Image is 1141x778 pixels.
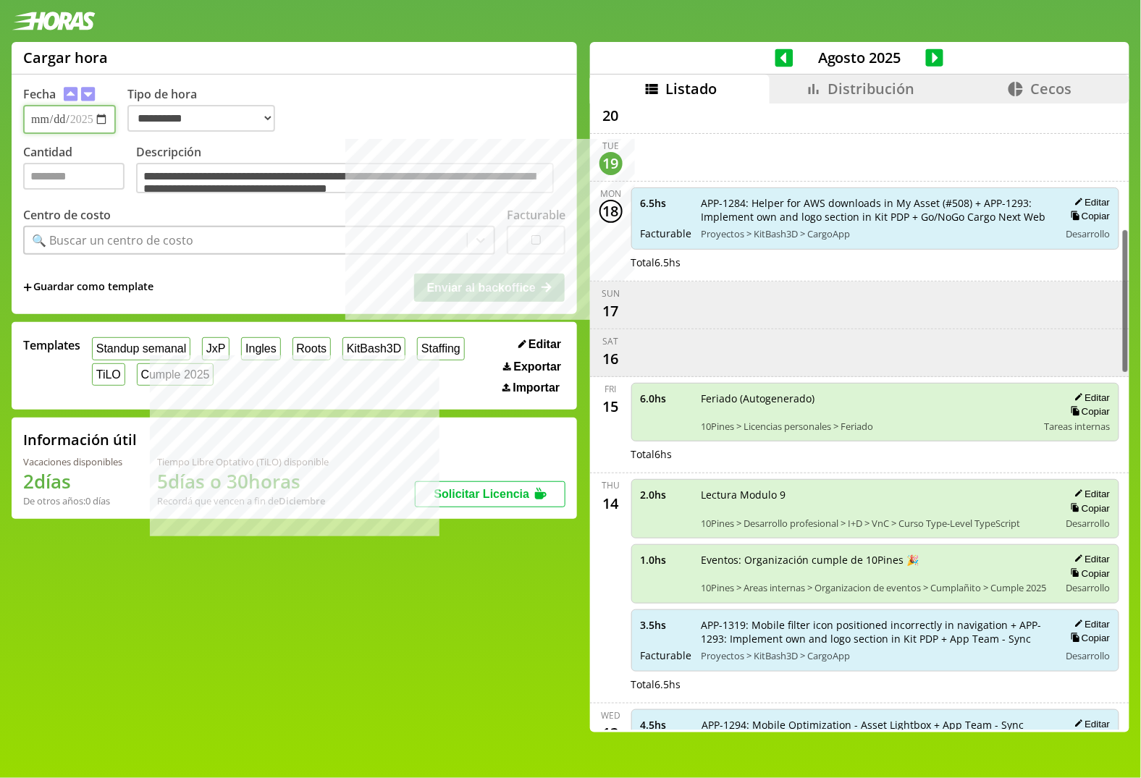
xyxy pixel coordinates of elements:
[137,363,214,386] button: Cumple 2025
[1030,79,1071,98] span: Cecos
[499,360,565,374] button: Exportar
[601,709,620,722] div: Wed
[702,392,1035,405] span: Feriado (Autogenerado)
[417,337,465,360] button: Staffing
[702,649,1050,662] span: Proyectos > KitBash3D > CargoApp
[599,722,623,745] div: 13
[514,337,566,352] button: Editar
[599,200,623,223] div: 18
[602,479,620,491] div: Thu
[1070,196,1110,208] button: Editar
[23,430,137,449] h2: Información útil
[702,581,1050,594] span: 10Pines > Areas internas > Organizacion de eventos > Cumplañito > Cumple 2025
[23,86,56,102] label: Fecha
[434,488,530,500] span: Solicitar Licencia
[23,279,32,295] span: +
[702,517,1050,530] span: 10Pines > Desarrollo profesional > I+D > VnC > Curso Type-Level TypeScript
[127,105,275,132] select: Tipo de hora
[23,279,153,295] span: +Guardar como template
[631,255,1120,269] div: Total 6.5 hs
[702,553,1050,567] span: Eventos: Organización cumple de 10Pines 🎉
[23,337,80,353] span: Templates
[23,48,108,67] h1: Cargar hora
[702,718,1050,732] span: APP-1294: Mobile Optimization - Asset Lightbox + App Team - Sync
[631,677,1120,691] div: Total 6.5 hs
[157,455,329,468] div: Tiempo Libre Optativo (TiLO) disponible
[241,337,280,360] button: Ingles
[793,48,926,67] span: Agosto 2025
[702,227,1050,240] span: Proyectos > KitBash3D > CargoApp
[1070,488,1110,500] button: Editar
[1066,581,1110,594] span: Desarrollo
[23,163,125,190] input: Cantidad
[157,468,329,494] h1: 5 días o 30 horas
[605,383,617,395] div: Fri
[599,491,623,515] div: 14
[1066,649,1110,662] span: Desarrollo
[1066,632,1110,644] button: Copiar
[23,468,122,494] h1: 2 días
[279,494,325,507] b: Diciembre
[529,338,561,351] span: Editar
[600,187,621,200] div: Mon
[514,360,562,373] span: Exportar
[828,79,915,98] span: Distribución
[666,79,717,98] span: Listado
[603,335,619,347] div: Sat
[1044,420,1110,433] span: Tareas internas
[1066,405,1110,418] button: Copiar
[1066,502,1110,515] button: Copiar
[1066,567,1110,580] button: Copiar
[202,337,230,360] button: JxP
[1070,392,1110,404] button: Editar
[599,347,623,371] div: 16
[23,455,122,468] div: Vacaciones disponibles
[599,300,623,323] div: 17
[23,207,111,223] label: Centro de costo
[590,103,1129,730] div: scrollable content
[136,163,554,193] textarea: Descripción
[292,337,331,360] button: Roots
[599,104,623,127] div: 20
[136,144,565,197] label: Descripción
[127,86,287,134] label: Tipo de hora
[23,144,136,197] label: Cantidad
[641,392,691,405] span: 6.0 hs
[602,140,619,152] div: Tue
[92,337,190,360] button: Standup semanal
[641,618,691,632] span: 3.5 hs
[702,488,1050,502] span: Lectura Modulo 9
[1070,618,1110,630] button: Editar
[1070,718,1110,730] button: Editar
[507,207,565,223] label: Facturable
[602,287,620,300] div: Sun
[641,196,691,210] span: 6.5 hs
[702,196,1050,224] span: APP-1284: Helper for AWS downloads in My Asset (#508) + APP-1293: Implement own and logo section ...
[1066,210,1110,222] button: Copiar
[1066,227,1110,240] span: Desarrollo
[1070,553,1110,565] button: Editar
[631,447,1120,461] div: Total 6 hs
[415,481,565,507] button: Solicitar Licencia
[1066,517,1110,530] span: Desarrollo
[599,395,623,418] div: 15
[641,488,691,502] span: 2.0 hs
[641,648,691,662] span: Facturable
[157,494,329,507] div: Recordá que vencen a fin de
[513,381,560,394] span: Importar
[702,618,1050,646] span: APP-1319: Mobile filter icon positioned incorrectly in navigation + APP-1293: Implement own and l...
[702,420,1035,433] span: 10Pines > Licencias personales > Feriado
[641,553,691,567] span: 1.0 hs
[641,718,692,732] span: 4.5 hs
[12,12,96,30] img: logotipo
[599,152,623,175] div: 19
[23,494,122,507] div: De otros años: 0 días
[342,337,405,360] button: KitBash3D
[641,227,691,240] span: Facturable
[92,363,125,386] button: TiLO
[32,232,193,248] div: 🔍 Buscar un centro de costo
